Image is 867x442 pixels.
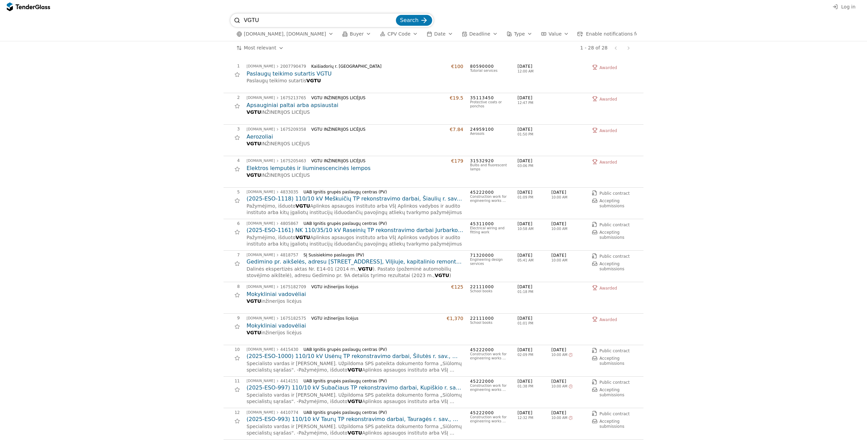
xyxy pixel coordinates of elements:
[470,158,511,164] span: 31532920
[517,95,551,101] span: [DATE]
[377,30,421,38] button: CPV Code
[470,132,511,136] div: Aerosols
[247,266,358,272] span: Dalinės ekspertizės aktas Nr. E14-01 (2014 m.,
[517,195,551,199] span: 01:09 PM
[551,253,585,258] span: [DATE]
[303,347,458,352] div: UAB Ignitis grupės paslaugų centras (PV)
[514,31,525,37] span: Type
[470,284,511,290] span: 22111000
[247,127,306,131] a: [DOMAIN_NAME]1675209358
[470,410,511,416] span: 45222000
[551,416,567,420] span: 10:00 AM
[447,316,463,321] div: €1,370
[470,226,511,234] div: Electrical wiring and fitting work
[247,222,275,225] div: [DOMAIN_NAME]
[224,410,240,415] div: 12
[224,379,240,383] div: 11
[599,191,630,196] span: Public contract
[234,30,336,38] button: [DOMAIN_NAME], [DOMAIN_NAME]
[311,316,442,321] div: VGTU inžinerijos licėjus
[470,384,511,392] div: Construction work for engineering works except bridges, tunnels, shafts and subways
[551,258,567,262] span: 10:00 AM
[347,367,362,373] span: VGTU
[599,286,617,291] span: Awarded
[247,165,463,172] h2: Elektros lemputės ir liuminescencinės lempos
[599,128,617,133] span: Awarded
[247,379,275,383] div: [DOMAIN_NAME]
[247,411,298,415] a: [DOMAIN_NAME]4410774
[247,411,275,414] div: [DOMAIN_NAME]
[247,258,463,266] a: Gedimino pr. aikšelės, adresu [STREET_ADDRESS], Viljiuje, kapitalinio remonto projekto pirkimas
[224,95,240,100] div: 2
[517,227,551,231] span: 10:58 AM
[451,158,463,164] div: €179
[244,31,326,37] span: [DOMAIN_NAME], [DOMAIN_NAME]
[247,424,463,436] span: Specialisto vardas ir [PERSON_NAME]. Užpildoma SPS pateikta dokumento forma „Siūlomų specialistų ...
[247,190,275,194] div: [DOMAIN_NAME]
[580,45,608,51] div: 1 - 28 of 28
[424,30,456,38] button: Date
[247,235,296,240] span: Pažymėjimo, išduoto
[387,31,410,37] span: CPV Code
[280,96,306,100] div: 1675213765
[470,347,511,353] span: 45222000
[303,221,458,226] div: UAB Ignitis grupės paslaugų centras (PV)
[261,330,301,335] span: inžinerijos licėjus
[599,65,617,70] span: Awarded
[247,203,462,215] span: Aplinkos apsaugos instituto arba VšĮ Aplinkos vadybos ir audito instituto arba kitų įgaliotų inst...
[599,97,617,102] span: Awarded
[247,159,275,163] div: [DOMAIN_NAME]
[599,230,625,239] span: Accepting submissions
[224,221,240,226] div: 6
[247,253,298,257] a: [DOMAIN_NAME]4818757
[311,127,445,132] div: VGTU INŽINERIJOS LICĖJUS
[517,101,551,105] span: 12:47 PM
[224,316,240,320] div: 9
[224,64,240,68] div: 1
[247,416,463,423] a: (2025-ESO-993) 110/10 kV Taurų TP rekonstravimo darbai, Tauragės r. sav., Tauragės sen., Taurų k....
[517,64,551,69] span: [DATE]
[247,109,261,115] span: VGTU
[247,361,463,373] span: Specialisto vardas ir [PERSON_NAME]. Užpildoma SPS pateikta dokumento forma „Siūlomų specialistų ...
[303,410,458,415] div: UAB Ignitis grupės paslaugų centras (PV)
[247,316,306,320] a: [DOMAIN_NAME]1675182575
[551,353,567,357] span: 10:00 AM
[247,133,463,141] a: Aerozoliai
[470,95,511,101] span: 35113450
[551,384,567,388] span: 10:00 AM
[296,235,310,240] span: VGTU
[599,198,625,208] span: Accepting submissions
[841,4,855,9] span: Log in
[449,273,451,278] span: )
[247,379,298,383] a: [DOMAIN_NAME]4414151
[280,253,298,257] div: 4818757
[517,321,551,325] span: 01:01 PM
[280,411,298,415] div: 4410774
[247,253,275,257] div: [DOMAIN_NAME]
[470,258,511,266] div: Engineering design services
[599,223,630,227] span: Public contract
[311,64,446,69] div: Kaišiadorių r. [GEOGRAPHIC_DATA]
[396,15,432,26] button: Search
[517,164,551,168] span: 03:06 PM
[247,285,306,289] a: [DOMAIN_NAME]1675182709
[261,109,310,115] span: INŽINERIJOS LICĖJUS
[247,195,463,203] a: (2025-ESO-1118) 110/10 kV Meškuičių TP rekonstravimo darbai, Šiaulių r. sav., [GEOGRAPHIC_DATA] s...
[247,353,463,360] h2: (2025-ESO-1000) 110/10 kV Usėnų TP rekonstravimo darbai, Šilutės r. sav., [GEOGRAPHIC_DATA] sen.,...
[451,64,463,69] div: €100
[551,347,585,353] span: [DATE]
[303,190,458,194] div: UAB Ignitis grupės paslaugų centras (PV)
[517,258,551,262] span: 05:41 AM
[517,253,551,258] span: [DATE]
[517,284,551,290] span: [DATE]
[224,158,240,163] div: 4
[224,284,240,289] div: 8
[347,399,362,404] span: VGTU
[551,227,567,231] span: 10:00 AM
[247,322,463,330] a: Mokykliniai vadovėliai
[450,127,463,132] div: €7.84
[551,410,585,416] span: [DATE]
